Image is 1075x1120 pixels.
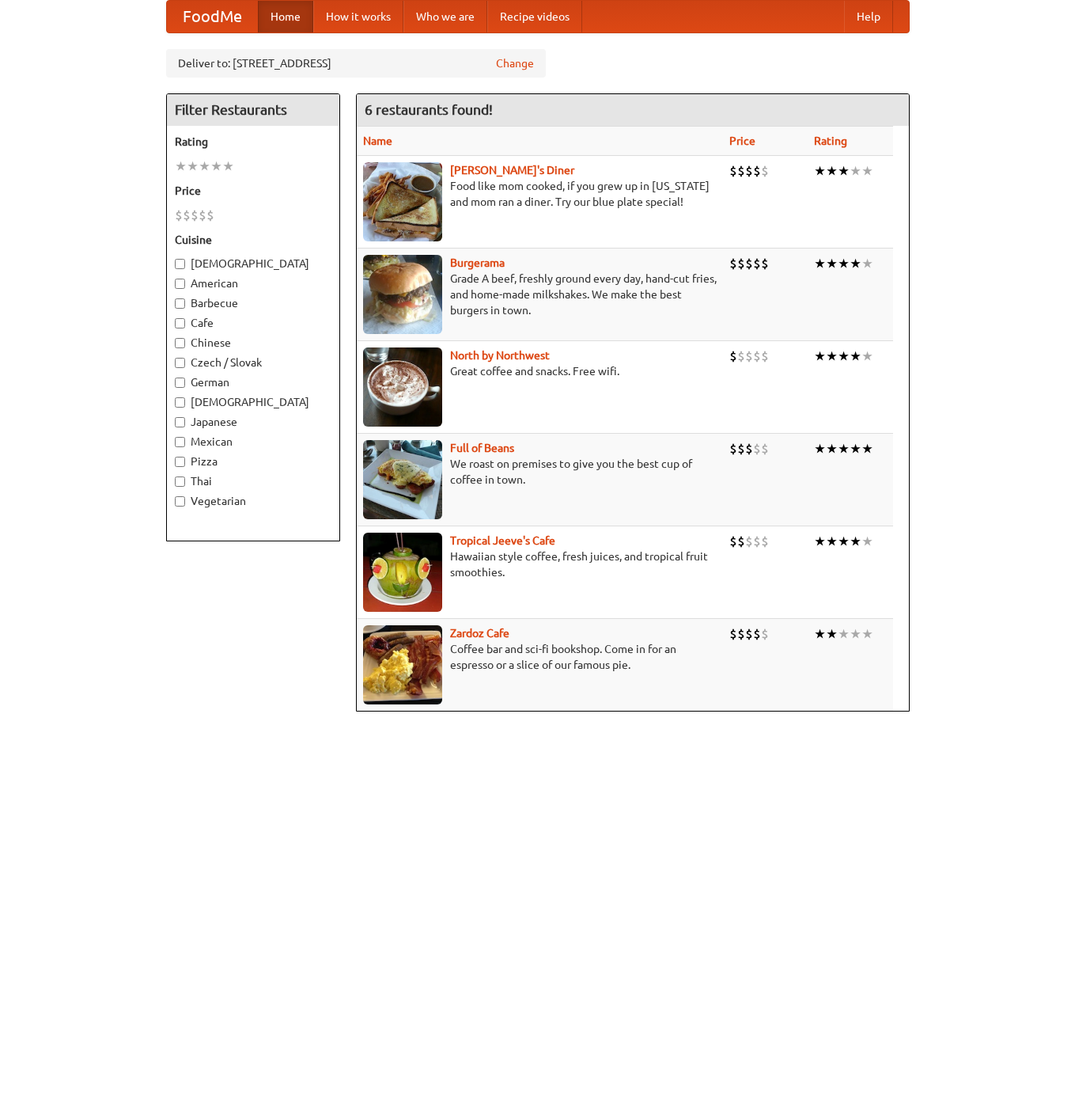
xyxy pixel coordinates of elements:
[753,255,761,272] li: $
[363,625,442,704] img: zardoz.jpg
[175,414,331,430] label: Japanese
[206,207,214,224] li: $
[363,255,442,334] img: burgerama.jpg
[175,134,331,150] h5: Rating
[175,434,331,450] label: Mexican
[175,298,185,309] input: Barbecue
[861,625,873,643] li: ★
[861,162,873,180] li: ★
[838,162,850,180] li: ★
[363,641,717,673] p: Coffee bar and sci-fi bookshop. Come in for an espresso or a slice of our famous pie.
[167,94,339,126] h4: Filter Restaurants
[191,207,199,224] li: $
[729,255,737,272] li: $
[826,533,838,550] li: ★
[450,164,574,177] a: [PERSON_NAME]'s Diner
[850,625,861,643] li: ★
[745,440,753,457] li: $
[826,255,838,272] li: ★
[814,135,847,147] a: Rating
[450,627,509,640] a: Zardoz Cafe
[403,1,487,32] a: Who we are
[363,456,717,488] p: We roast on premises to give you the best cup of coffee in town.
[175,335,331,351] label: Chinese
[814,255,826,272] li: ★
[737,533,745,550] li: $
[729,347,737,365] li: $
[175,378,185,388] input: German
[175,318,185,328] input: Cafe
[496,55,534,71] a: Change
[175,417,185,427] input: Japanese
[175,338,185,348] input: Chinese
[175,397,185,408] input: [DEMOGRAPHIC_DATA]
[175,457,185,467] input: Pizza
[745,347,753,365] li: $
[838,440,850,457] li: ★
[175,374,331,390] label: German
[365,102,493,117] ng-pluralize: 6 restaurants found!
[850,162,861,180] li: ★
[838,255,850,272] li: ★
[450,256,505,269] a: Burgerama
[745,625,753,643] li: $
[729,162,737,180] li: $
[175,259,185,269] input: [DEMOGRAPHIC_DATA]
[175,232,331,248] h5: Cuisine
[814,347,826,365] li: ★
[814,440,826,457] li: ★
[175,275,331,291] label: American
[450,349,550,362] b: North by Northwest
[363,162,442,241] img: sallys.jpg
[814,162,826,180] li: ★
[363,440,442,519] img: beans.jpg
[175,476,185,487] input: Thai
[175,158,187,175] li: ★
[258,1,313,32] a: Home
[363,271,717,318] p: Grade A beef, freshly ground every day, hand-cut fries, and home-made milkshakes. We make the bes...
[753,625,761,643] li: $
[814,625,826,643] li: ★
[313,1,403,32] a: How it works
[175,493,331,509] label: Vegetarian
[363,178,717,210] p: Food like mom cooked, if you grew up in [US_STATE] and mom ran a diner. Try our blue plate special!
[844,1,893,32] a: Help
[175,295,331,311] label: Barbecue
[737,255,745,272] li: $
[761,533,769,550] li: $
[363,135,392,147] a: Name
[167,1,258,32] a: FoodMe
[175,183,331,199] h5: Price
[175,358,185,368] input: Czech / Slovak
[850,347,861,365] li: ★
[737,625,745,643] li: $
[363,363,717,379] p: Great coffee and snacks. Free wifi.
[850,255,861,272] li: ★
[450,534,555,547] a: Tropical Jeeve's Cafe
[175,454,331,469] label: Pizza
[826,347,838,365] li: ★
[814,533,826,550] li: ★
[175,279,185,289] input: American
[838,533,850,550] li: ★
[175,394,331,410] label: [DEMOGRAPHIC_DATA]
[199,207,206,224] li: $
[183,207,191,224] li: $
[737,347,745,365] li: $
[363,549,717,580] p: Hawaiian style coffee, fresh juices, and tropical fruit smoothies.
[729,440,737,457] li: $
[826,625,838,643] li: ★
[745,255,753,272] li: $
[826,440,838,457] li: ★
[175,315,331,331] label: Cafe
[222,158,234,175] li: ★
[187,158,199,175] li: ★
[861,533,873,550] li: ★
[745,533,753,550] li: $
[861,347,873,365] li: ★
[745,162,753,180] li: $
[838,625,850,643] li: ★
